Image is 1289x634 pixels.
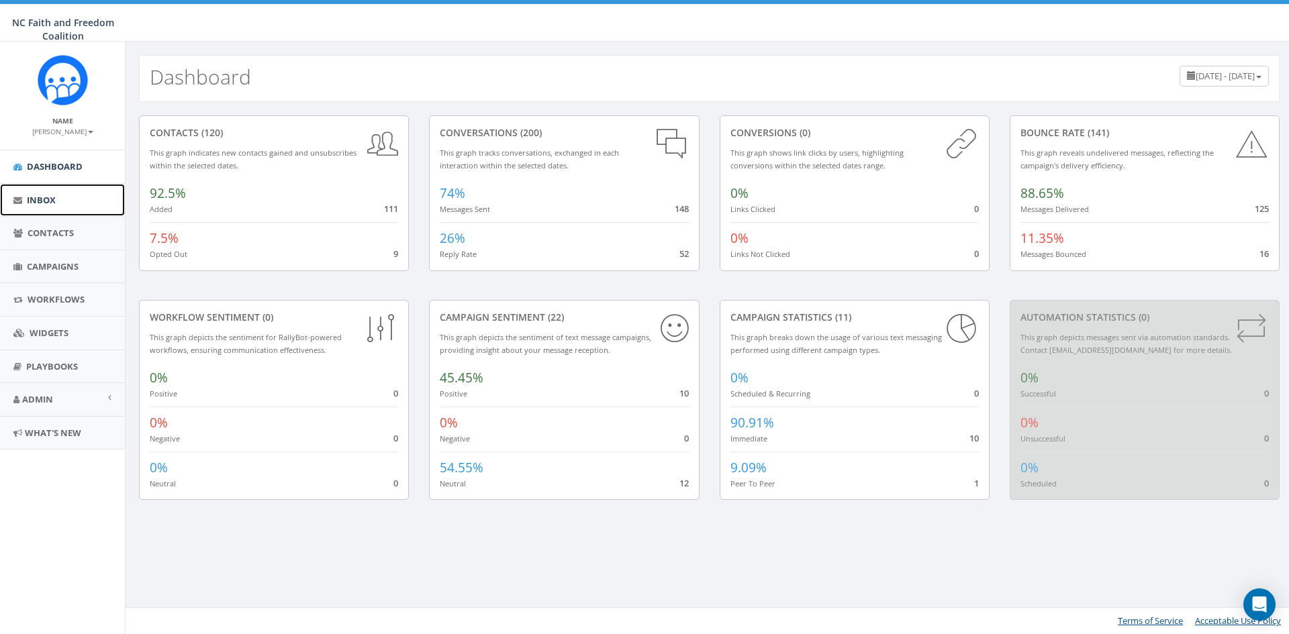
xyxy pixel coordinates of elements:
span: 0 [1264,432,1269,444]
span: (0) [797,126,810,139]
div: Workflow Sentiment [150,311,398,324]
span: 16 [1259,248,1269,260]
span: (0) [1136,311,1149,323]
small: Positive [440,388,467,399]
span: 88.65% [1020,184,1064,202]
small: Messages Bounced [1020,249,1086,259]
small: This graph depicts the sentiment for RallyBot-powered workflows, ensuring communication effective... [150,332,342,355]
span: NC Faith and Freedom Coalition [12,16,114,42]
small: Scheduled & Recurring [730,388,810,399]
small: Name [52,116,73,125]
small: Scheduled [1020,478,1057,488]
span: (0) [260,311,273,323]
span: 0% [730,184,749,202]
span: Campaigns [27,260,79,272]
span: 148 [675,203,689,215]
small: Unsuccessful [1020,433,1065,443]
small: Links Clicked [730,204,775,214]
span: 0 [974,248,979,260]
span: 0% [730,229,749,247]
div: conversations [440,126,688,140]
span: Contacts [28,227,74,239]
span: What's New [25,427,81,439]
small: This graph indicates new contacts gained and unsubscribes within the selected dates. [150,148,356,170]
span: Dashboard [27,160,83,172]
span: Admin [22,393,53,405]
span: 0% [150,369,168,386]
small: This graph reveals undelivered messages, reflecting the campaign's delivery efficiency. [1020,148,1214,170]
span: 10 [969,432,979,444]
span: 0 [684,432,689,444]
span: 0 [393,432,398,444]
span: Playbooks [26,360,78,372]
small: This graph depicts the sentiment of text message campaigns, providing insight about your message ... [440,332,651,355]
a: [PERSON_NAME] [32,125,93,137]
div: Automation Statistics [1020,311,1269,324]
small: Successful [1020,388,1056,399]
span: 9 [393,248,398,260]
small: Peer To Peer [730,478,775,488]
span: 0% [150,459,168,476]
span: (22) [545,311,564,323]
h2: Dashboard [150,66,251,88]
div: Campaign Sentiment [440,311,688,324]
small: Negative [150,433,180,443]
span: 0% [1020,414,1039,431]
span: 0 [393,477,398,489]
img: Rally_Corp_Icon.png [38,55,88,105]
small: Immediate [730,433,767,443]
span: 9.09% [730,459,767,476]
span: (11) [832,311,851,323]
span: [DATE] - [DATE] [1196,70,1255,82]
span: 0 [393,387,398,399]
small: Neutral [440,478,466,488]
small: This graph breaks down the usage of various text messaging performed using different campaign types. [730,332,942,355]
div: Campaign Statistics [730,311,979,324]
span: 0% [1020,369,1039,386]
small: [PERSON_NAME] [32,127,93,136]
small: Messages Delivered [1020,204,1089,214]
div: Bounce Rate [1020,126,1269,140]
span: 90.91% [730,414,774,431]
span: 0 [1264,477,1269,489]
span: 26% [440,229,465,247]
div: contacts [150,126,398,140]
span: 0% [1020,459,1039,476]
a: Terms of Service [1118,615,1183,627]
span: 92.5% [150,184,186,202]
span: 0 [974,387,979,399]
div: conversions [730,126,979,140]
small: Negative [440,433,470,443]
span: 0% [440,414,458,431]
span: (200) [518,126,542,139]
span: 74% [440,184,465,202]
span: 54.55% [440,459,483,476]
span: 1 [974,477,979,489]
a: Acceptable Use Policy [1195,615,1281,627]
span: 0% [150,414,168,431]
span: 11.35% [1020,229,1064,247]
small: This graph shows link clicks by users, highlighting conversions within the selected dates range. [730,148,904,170]
span: 7.5% [150,229,179,247]
small: Reply Rate [440,249,477,259]
small: This graph depicts messages sent via automation standards. Contact [EMAIL_ADDRESS][DOMAIN_NAME] f... [1020,332,1232,355]
small: Added [150,204,173,214]
span: 0 [1264,387,1269,399]
div: Open Intercom Messenger [1243,588,1276,621]
small: Neutral [150,478,176,488]
span: (141) [1085,126,1109,139]
span: 0% [730,369,749,386]
span: 45.45% [440,369,483,386]
small: Links Not Clicked [730,249,790,259]
span: (120) [199,126,223,139]
span: 52 [679,248,689,260]
span: 111 [384,203,398,215]
span: Widgets [30,327,68,339]
span: 125 [1255,203,1269,215]
span: Inbox [27,194,56,206]
small: This graph tracks conversations, exchanged in each interaction within the selected dates. [440,148,619,170]
span: 0 [974,203,979,215]
small: Positive [150,388,177,399]
span: Workflows [28,293,85,305]
span: 12 [679,477,689,489]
